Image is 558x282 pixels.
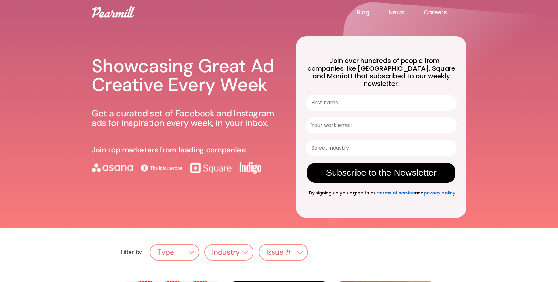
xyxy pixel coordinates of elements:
[212,248,240,256] div: Industry
[121,249,142,255] div: Filter by
[357,8,389,16] a: Blog
[266,248,291,256] div: Issue #
[447,140,454,156] button: Show Options
[307,56,455,88] span: Join over hundreds of people from companies like [GEOGRAPHIC_DATA], Square and Marriott that subs...
[307,163,455,183] button: Subscribe to the Newsletter
[150,246,199,259] div: Type
[424,8,466,16] a: Careers
[92,109,281,128] p: Get a curated set of Facebook and Instagram ads for inspiration every week, in your inbox.
[205,246,253,259] div: Industry
[92,146,246,154] p: Join top marketers from leading companies:
[92,57,281,94] h1: Showcasing Great Ad Creative Every Week
[389,8,424,16] a: News
[92,6,135,18] img: Pearmill logo
[306,190,456,196] span: By signing up you agree to our and .
[306,95,457,111] input: First name
[378,190,415,196] a: terms of service
[311,140,447,156] input: Select industry
[259,246,307,259] div: Issue #
[424,190,455,196] a: privacy policy
[306,117,457,133] input: Your work email
[158,248,174,256] div: Type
